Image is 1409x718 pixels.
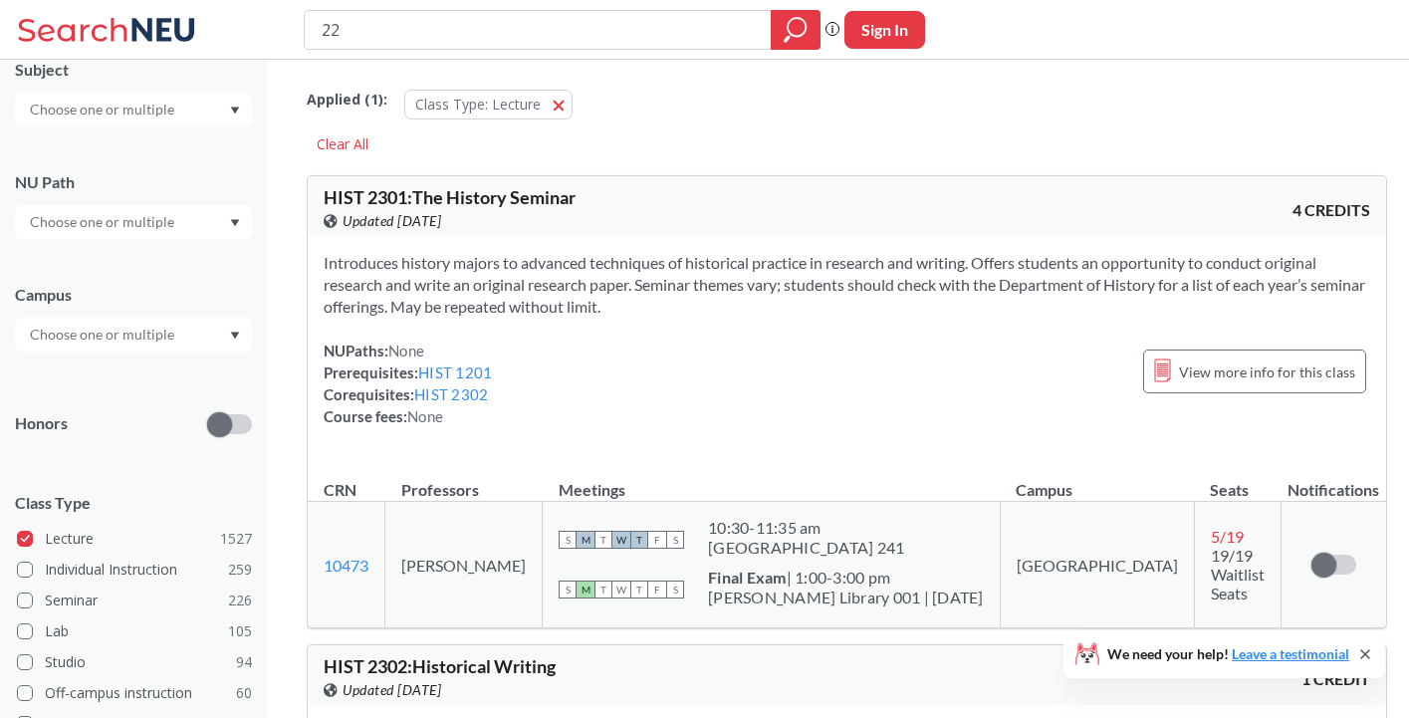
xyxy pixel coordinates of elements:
span: M [577,581,594,598]
span: T [630,581,648,598]
button: Class Type: Lecture [404,90,573,120]
label: Lecture [17,526,252,552]
div: [GEOGRAPHIC_DATA] 241 [708,538,904,558]
span: Introduces history majors to advanced techniques of historical practice in research and writing. ... [324,253,1365,316]
th: Seats [1194,459,1281,502]
a: HIST 2302 [414,385,488,403]
div: | 1:00-3:00 pm [708,568,984,588]
span: 259 [228,559,252,581]
th: Meetings [543,459,1001,502]
input: Choose one or multiple [20,210,187,234]
div: 10:30 - 11:35 am [708,518,904,538]
a: Leave a testimonial [1232,645,1349,662]
p: Honors [15,412,68,435]
span: None [407,407,443,425]
label: Off-campus instruction [17,680,252,706]
div: NU Path [15,171,252,193]
span: T [594,531,612,549]
label: Lab [17,618,252,644]
span: F [648,581,666,598]
a: 10473 [324,556,368,575]
span: S [559,531,577,549]
span: Updated [DATE] [343,210,441,232]
b: Final Exam [708,568,787,587]
th: Campus [1000,459,1194,502]
span: W [612,531,630,549]
span: 1527 [220,528,252,550]
input: Choose one or multiple [20,323,187,347]
div: CRN [324,479,356,501]
span: S [666,581,684,598]
span: HIST 2301 : The History Seminar [324,186,576,208]
span: 105 [228,620,252,642]
span: HIST 2302 : Historical Writing [324,655,556,677]
span: T [630,531,648,549]
svg: Dropdown arrow [230,219,240,227]
svg: Dropdown arrow [230,107,240,115]
svg: magnifying glass [784,16,808,44]
button: Sign In [844,11,925,49]
label: Seminar [17,588,252,613]
span: 94 [236,651,252,673]
input: Choose one or multiple [20,98,187,121]
svg: Dropdown arrow [230,332,240,340]
span: F [648,531,666,549]
span: 4 CREDITS [1292,199,1370,221]
span: M [577,531,594,549]
label: Individual Instruction [17,557,252,583]
span: Updated [DATE] [343,679,441,701]
span: 5 / 19 [1211,527,1244,546]
a: HIST 1201 [418,363,492,381]
span: T [594,581,612,598]
div: Campus [15,284,252,306]
div: Dropdown arrow [15,318,252,352]
input: Class, professor, course number, "phrase" [320,13,757,47]
td: [PERSON_NAME] [385,502,543,628]
span: 1 CREDIT [1301,668,1370,690]
span: S [559,581,577,598]
span: W [612,581,630,598]
div: Subject [15,59,252,81]
span: We need your help! [1107,647,1349,661]
span: Class Type: Lecture [415,95,541,114]
th: Professors [385,459,543,502]
div: Dropdown arrow [15,93,252,126]
div: NUPaths: Prerequisites: Corequisites: Course fees: [324,340,492,427]
label: Studio [17,649,252,675]
span: Class Type [15,492,252,514]
div: Dropdown arrow [15,205,252,239]
th: Notifications [1281,459,1386,502]
div: magnifying glass [771,10,821,50]
span: None [388,342,424,359]
span: 226 [228,590,252,611]
span: Applied ( 1 ): [307,89,387,111]
span: View more info for this class [1179,359,1355,384]
span: 19/19 Waitlist Seats [1211,546,1265,602]
div: Clear All [307,129,378,159]
span: S [666,531,684,549]
td: [GEOGRAPHIC_DATA] [1000,502,1194,628]
span: 60 [236,682,252,704]
div: [PERSON_NAME] Library 001 | [DATE] [708,588,984,607]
